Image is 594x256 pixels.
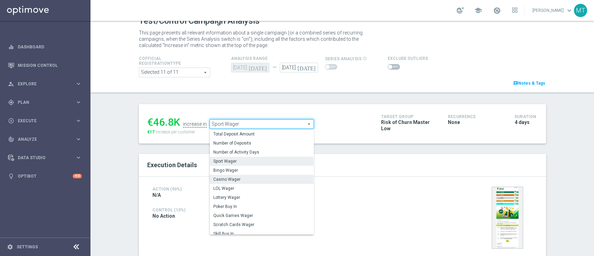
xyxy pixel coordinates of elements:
span: Skill Buy In [213,231,310,236]
i: settings [7,244,13,250]
span: None [448,119,460,125]
a: Optibot [18,167,73,185]
span: Explore [18,82,75,86]
div: Explore [8,81,75,87]
span: 4 days [515,119,530,125]
button: track_changes Analyze keyboard_arrow_right [8,137,82,142]
span: Casino Wager [213,177,310,182]
span: LOL Wager [213,186,310,191]
button: Data Studio keyboard_arrow_right [8,155,82,161]
button: person_search Explore keyboard_arrow_right [8,81,82,87]
span: €17 [147,130,155,134]
h4: Target Group [381,114,437,119]
span: Execution Details [147,161,197,169]
div: MT [574,4,587,17]
a: Dashboard [18,38,82,56]
i: keyboard_arrow_right [75,80,82,87]
h4: analysis range [231,56,325,61]
h4: Recurrence [448,114,504,119]
div: Plan [8,99,75,106]
span: Plan [18,100,75,104]
i: keyboard_arrow_right [75,99,82,106]
h1: Test/Control Campaign Analysis [139,16,260,26]
button: equalizer Dashboard [8,44,82,50]
div: Data Studio [8,155,75,161]
h4: Duration [515,114,538,119]
i: lightbulb [8,173,14,179]
div: €46.8K [147,116,180,129]
img: 35571.jpeg [492,187,523,249]
button: Mission Control [8,63,82,68]
div: — [269,64,280,70]
span: Poker Buy In [213,204,310,209]
a: Mission Control [18,56,82,75]
div: Mission Control [8,56,82,75]
h4: Action (90%) [152,187,207,192]
span: Total Deposit Amount [213,131,310,137]
span: Bingo Wager [213,168,310,173]
button: play_circle_outline Execute keyboard_arrow_right [8,118,82,124]
span: increase per customer [156,130,195,134]
span: school [474,7,482,14]
i: keyboard_arrow_right [75,154,82,161]
i: keyboard_arrow_right [75,117,82,124]
div: Analyze [8,136,75,142]
a: Settings [17,245,38,249]
i: chat [513,81,518,86]
div: Dashboard [8,38,82,56]
i: [DATE] [249,63,269,70]
a: [PERSON_NAME]keyboard_arrow_down [532,5,574,16]
span: series analysis [325,56,362,61]
div: Execute [8,118,75,124]
button: gps_fixed Plan keyboard_arrow_right [8,100,82,105]
span: N/A [152,192,161,198]
p: This page presents all relevant information about a single campaign (or a combined series of recu... [139,30,372,48]
span: Number of Activity Days [213,149,310,155]
h4: Cofficial Registrationtype [139,56,198,66]
a: chatNotes & Tags [513,79,546,87]
span: Data Studio [18,156,75,160]
span: Risk of Churn Master Low [381,119,437,132]
span: Quick Games Wager [213,213,310,218]
span: Lottery Wager [213,195,310,200]
i: track_changes [8,136,14,142]
span: Expert Online Expert Retail Master Online Master Retail Other and 6 more [139,68,210,77]
span: Analyze [18,137,75,141]
i: play_circle_outline [8,118,14,124]
h4: Control (10%) [152,208,402,212]
i: keyboard_arrow_right [75,136,82,142]
span: Execute [18,119,75,123]
i: equalizer [8,44,14,50]
div: +10 [73,174,82,178]
input: Select Date [280,63,318,72]
h4: Exclude Outliers [388,56,428,61]
button: lightbulb Optibot +10 [8,173,82,179]
span: Number of Deposits [213,140,310,146]
div: increase in [183,121,207,127]
i: info_outline [363,56,367,61]
span: Sport Wager [213,158,310,164]
i: [DATE] [298,63,318,70]
div: Optibot [8,167,82,185]
span: No Action [152,213,175,219]
i: person_search [8,81,14,87]
span: Scratch Cards Wager [213,222,310,227]
i: gps_fixed [8,99,14,106]
span: keyboard_arrow_down [565,7,573,14]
